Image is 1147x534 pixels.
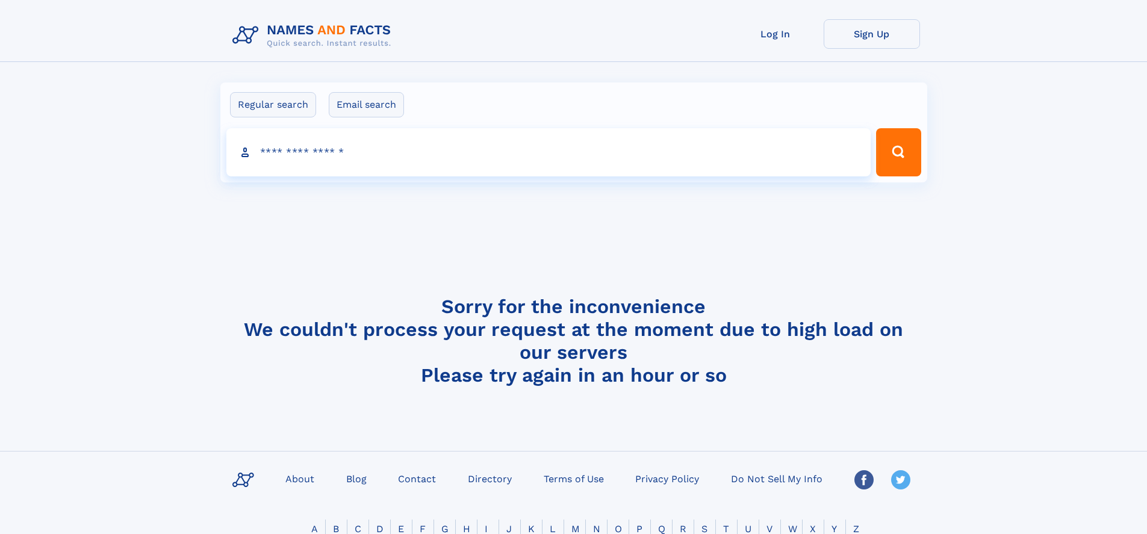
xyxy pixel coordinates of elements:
input: search input [226,128,871,176]
button: Search Button [876,128,921,176]
img: Twitter [891,470,910,489]
a: Privacy Policy [630,470,704,487]
label: Regular search [230,92,316,117]
a: Do Not Sell My Info [726,470,827,487]
img: Logo Names and Facts [228,19,401,52]
a: Log In [727,19,824,49]
a: About [281,470,319,487]
a: Blog [341,470,371,487]
a: Sign Up [824,19,920,49]
label: Email search [329,92,404,117]
h4: Sorry for the inconvenience We couldn't process your request at the moment due to high load on ou... [228,295,920,387]
img: Facebook [854,470,874,489]
a: Directory [463,470,517,487]
a: Terms of Use [539,470,609,487]
a: Contact [393,470,441,487]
